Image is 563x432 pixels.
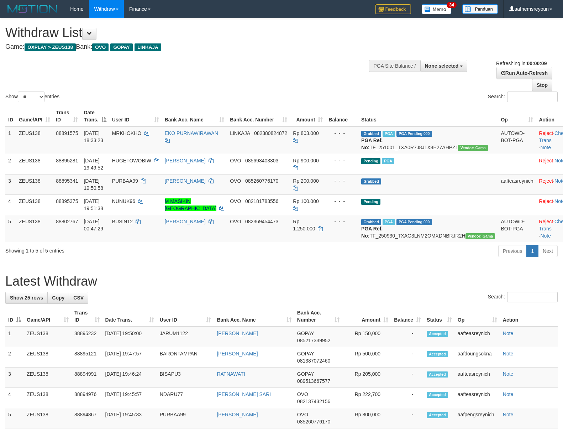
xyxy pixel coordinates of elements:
[328,218,356,225] div: - - -
[539,198,553,204] a: Reject
[24,347,72,368] td: ZEUS138
[16,174,53,194] td: ZEUS138
[503,412,514,417] a: Note
[342,306,391,327] th: Amount: activate to sort column ascending
[84,158,103,171] span: [DATE] 19:49:52
[498,245,527,257] a: Previous
[245,178,278,184] span: Copy 085260776170 to clipboard
[72,368,102,388] td: 88894991
[447,2,456,8] span: 34
[56,219,78,224] span: 88802767
[5,126,16,154] td: 1
[297,358,330,364] span: Copy 081387072460 to clipboard
[112,130,141,136] span: MRKHOKHO
[503,391,514,397] a: Note
[391,368,424,388] td: -
[455,368,500,388] td: aafteasreynich
[112,158,151,163] span: HUGETOWOBIW
[465,233,495,239] span: Vendor URL: https://trx31.1velocity.biz
[72,347,102,368] td: 88895121
[422,4,452,14] img: Button%20Memo.svg
[24,388,72,408] td: ZEUS138
[217,371,245,377] a: RATNAWATI
[10,295,43,301] span: Show 25 rows
[427,392,448,398] span: Accepted
[427,331,448,337] span: Accepted
[72,306,102,327] th: Trans ID: activate to sort column ascending
[5,194,16,215] td: 4
[361,137,383,150] b: PGA Ref. No:
[217,391,271,397] a: [PERSON_NAME] SARI
[498,215,536,242] td: AUTOWD-BOT-PGA
[5,215,16,242] td: 5
[56,130,78,136] span: 88891575
[52,295,64,301] span: Copy
[375,4,411,14] img: Feedback.jpg
[488,292,558,302] label: Search:
[539,219,553,224] a: Reject
[110,43,133,51] span: GOPAY
[396,131,432,137] span: PGA Pending
[165,219,206,224] a: [PERSON_NAME]
[420,60,468,72] button: None selected
[56,178,78,184] span: 88895341
[217,412,258,417] a: [PERSON_NAME]
[230,158,241,163] span: OVO
[462,4,498,14] img: panduan.png
[361,226,383,239] b: PGA Ref. No:
[539,178,553,184] a: Reject
[254,130,287,136] span: Copy 082380824872 to clipboard
[455,347,500,368] td: aafdoungsokna
[328,177,356,184] div: - - -
[92,43,109,51] span: OVO
[455,408,500,428] td: aafpengsreynich
[424,306,455,327] th: Status: activate to sort column ascending
[245,158,278,163] span: Copy 085693403303 to clipboard
[217,351,258,356] a: [PERSON_NAME]
[361,158,380,164] span: Pending
[24,368,72,388] td: ZEUS138
[109,106,162,126] th: User ID: activate to sort column ascending
[328,198,356,205] div: - - -
[157,327,214,347] td: JARUM1122
[24,327,72,347] td: ZEUS138
[84,130,103,143] span: [DATE] 18:33:23
[214,306,294,327] th: Bank Acc. Name: activate to sort column ascending
[230,130,250,136] span: LINKAJA
[112,178,138,184] span: PURBAA99
[391,408,424,428] td: -
[5,26,368,40] h1: Withdraw List
[245,219,278,224] span: Copy 082369454473 to clipboard
[455,327,500,347] td: aafteasreynich
[81,106,109,126] th: Date Trans.: activate to sort column descending
[162,106,227,126] th: Bank Acc. Name: activate to sort column ascending
[53,106,81,126] th: Trans ID: activate to sort column ascending
[5,43,368,51] h4: Game: Bank:
[230,219,241,224] span: OVO
[342,388,391,408] td: Rp 222,700
[5,4,59,14] img: MOTION_logo.png
[391,388,424,408] td: -
[157,388,214,408] td: NDARU77
[396,219,432,225] span: PGA Pending
[112,219,133,224] span: BUSIN12
[293,198,319,204] span: Rp 100.000
[455,388,500,408] td: aafteasreynich
[361,178,381,184] span: Grabbed
[157,306,214,327] th: User ID: activate to sort column ascending
[5,368,24,388] td: 3
[297,419,330,425] span: Copy 085260776170 to clipboard
[527,61,547,66] strong: 00:00:09
[56,158,78,163] span: 88895281
[383,131,395,137] span: Marked by aafpengsreynich
[24,306,72,327] th: Game/API: activate to sort column ascending
[503,330,514,336] a: Note
[157,347,214,368] td: BARONTAMPAN
[503,371,514,377] a: Note
[361,219,381,225] span: Grabbed
[427,412,448,418] span: Accepted
[498,174,536,194] td: aafteasreynich
[507,292,558,302] input: Search:
[540,145,551,150] a: Note
[358,106,498,126] th: Status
